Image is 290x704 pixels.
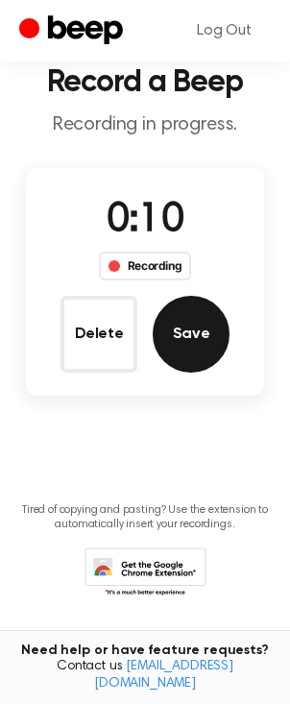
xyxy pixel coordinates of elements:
[12,659,278,692] span: Contact us
[60,296,137,373] button: Delete Audio Record
[178,8,271,54] a: Log Out
[153,296,230,373] button: Save Audio Record
[15,503,275,532] p: Tired of copying and pasting? Use the extension to automatically insert your recordings.
[107,201,183,241] span: 0:10
[15,67,275,98] h1: Record a Beep
[19,12,128,50] a: Beep
[99,252,192,280] div: Recording
[94,660,233,691] a: [EMAIL_ADDRESS][DOMAIN_NAME]
[15,113,275,137] p: Recording in progress.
